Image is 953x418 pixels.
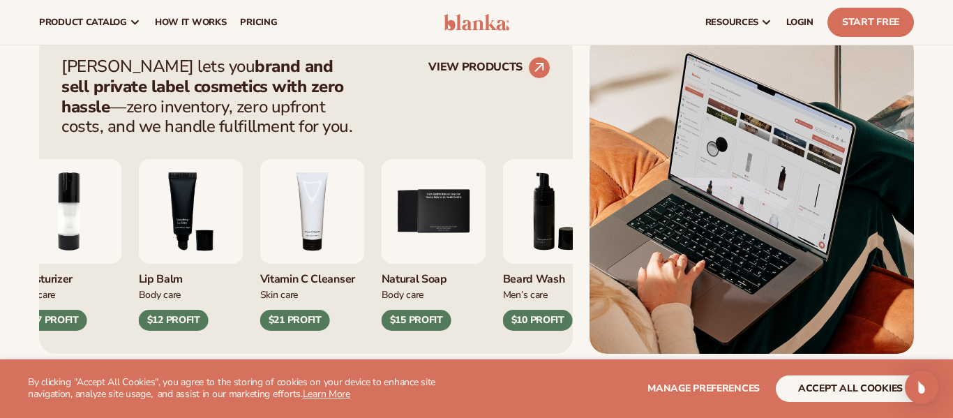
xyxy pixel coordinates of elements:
img: logo [444,14,509,31]
div: Skin Care [17,287,122,301]
div: Body Care [382,287,486,301]
span: LOGIN [786,17,813,28]
div: $15 PROFIT [382,310,451,331]
a: VIEW PRODUCTS [428,57,550,79]
span: How It Works [155,17,227,28]
div: Men’s Care [503,287,608,301]
div: 2 / 9 [17,159,122,331]
div: Skin Care [260,287,365,301]
a: Learn More [303,387,350,401]
img: Shopify Image 5 [590,34,914,354]
div: Moisturizer [17,264,122,287]
span: resources [705,17,758,28]
div: 6 / 9 [503,159,608,331]
div: Natural Soap [382,264,486,287]
div: 4 / 9 [260,159,365,331]
button: accept all cookies [776,375,925,402]
img: Moisturizing lotion. [17,159,122,264]
p: By clicking "Accept All Cookies", you agree to the storing of cookies on your device to enhance s... [28,377,476,401]
div: $12 PROFIT [139,310,209,331]
div: $17 PROFIT [17,310,87,331]
div: Lip Balm [139,264,243,287]
span: Manage preferences [647,382,760,395]
div: $10 PROFIT [503,310,573,331]
img: Smoothing lip balm. [139,159,243,264]
div: Body Care [139,287,243,301]
a: Start Free [827,8,914,37]
div: $21 PROFIT [260,310,330,331]
img: Foaming beard wash. [503,159,608,264]
button: Manage preferences [647,375,760,402]
strong: brand and sell private label cosmetics with zero hassle [61,55,344,118]
p: [PERSON_NAME] lets you —zero inventory, zero upfront costs, and we handle fulfillment for you. [61,57,361,137]
div: 3 / 9 [139,159,243,331]
div: Open Intercom Messenger [905,371,938,404]
span: pricing [240,17,277,28]
div: Vitamin C Cleanser [260,264,365,287]
img: Vitamin c cleanser. [260,159,365,264]
img: Nature bar of soap. [382,159,486,264]
div: Beard Wash [503,264,608,287]
div: 5 / 9 [382,159,486,331]
span: product catalog [39,17,127,28]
